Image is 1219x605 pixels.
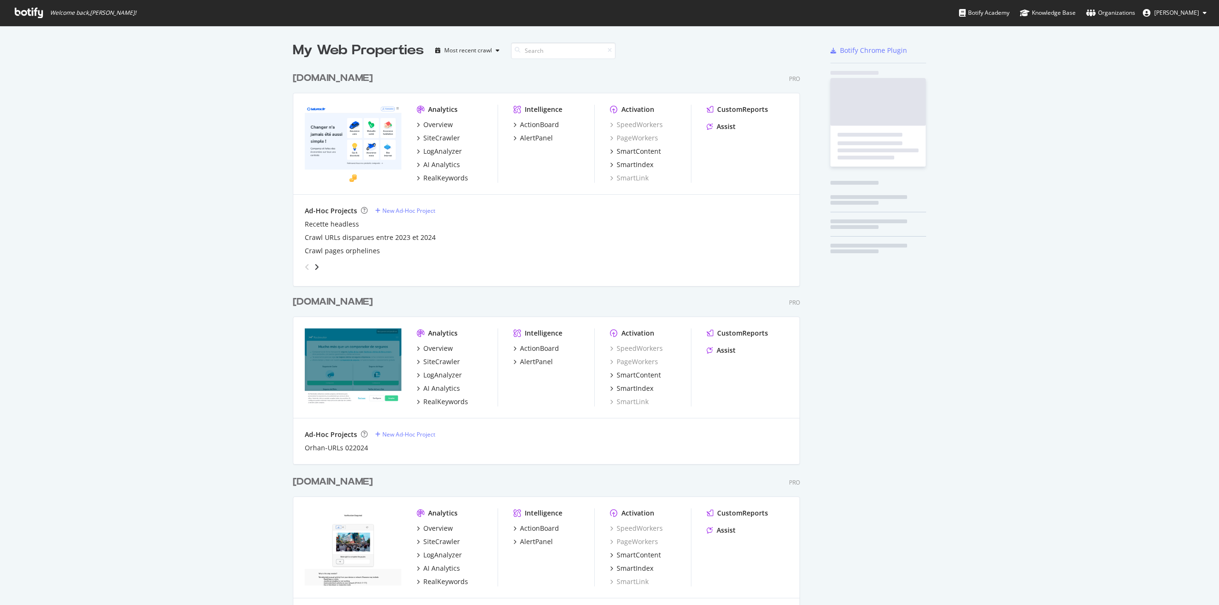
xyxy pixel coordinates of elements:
[375,430,435,438] a: New Ad-Hoc Project
[610,344,663,353] a: SpeedWorkers
[417,147,462,156] a: LogAnalyzer
[444,48,492,53] div: Most recent crawl
[520,357,553,367] div: AlertPanel
[525,105,562,114] div: Intelligence
[417,397,468,407] a: RealKeywords
[301,259,313,275] div: angle-left
[617,384,653,393] div: SmartIndex
[525,508,562,518] div: Intelligence
[789,478,800,486] div: Pro
[617,160,653,169] div: SmartIndex
[610,397,649,407] a: SmartLink
[610,384,653,393] a: SmartIndex
[511,42,616,59] input: Search
[417,550,462,560] a: LogAnalyzer
[717,346,736,355] div: Assist
[610,133,658,143] a: PageWorkers
[1154,9,1199,17] span: Emma Moletto
[520,524,559,533] div: ActionBoard
[610,537,658,546] a: PageWorkers
[417,133,460,143] a: SiteCrawler
[382,430,435,438] div: New Ad-Hoc Project
[520,133,553,143] div: AlertPanel
[840,46,907,55] div: Botify Chrome Plugin
[525,328,562,338] div: Intelligence
[717,508,768,518] div: CustomReports
[1086,8,1135,18] div: Organizations
[423,524,453,533] div: Overview
[417,344,453,353] a: Overview
[423,397,468,407] div: RealKeywords
[382,207,435,215] div: New Ad-Hoc Project
[610,550,661,560] a: SmartContent
[617,147,661,156] div: SmartContent
[707,105,768,114] a: CustomReports
[417,537,460,546] a: SiteCrawler
[610,524,663,533] a: SpeedWorkers
[417,564,460,573] a: AI Analytics
[293,295,373,309] div: [DOMAIN_NAME]
[610,147,661,156] a: SmartContent
[610,577,649,586] a: SmartLink
[423,357,460,367] div: SiteCrawler
[305,246,380,256] a: Crawl pages orphelines
[610,370,661,380] a: SmartContent
[423,160,460,169] div: AI Analytics
[423,370,462,380] div: LogAnalyzer
[617,550,661,560] div: SmartContent
[423,577,468,586] div: RealKeywords
[423,537,460,546] div: SiteCrawler
[717,328,768,338] div: CustomReports
[707,122,736,131] a: Assist
[617,370,661,380] div: SmartContent
[513,133,553,143] a: AlertPanel
[717,526,736,535] div: Assist
[293,71,377,85] a: [DOMAIN_NAME]
[610,173,649,183] a: SmartLink
[417,160,460,169] a: AI Analytics
[423,147,462,156] div: LogAnalyzer
[789,75,800,83] div: Pro
[610,120,663,129] a: SpeedWorkers
[707,346,736,355] a: Assist
[417,524,453,533] a: Overview
[305,219,359,229] a: Recette headless
[610,357,658,367] div: PageWorkers
[1135,5,1214,20] button: [PERSON_NAME]
[305,430,357,439] div: Ad-Hoc Projects
[293,41,424,60] div: My Web Properties
[707,508,768,518] a: CustomReports
[513,357,553,367] a: AlertPanel
[428,508,458,518] div: Analytics
[610,564,653,573] a: SmartIndex
[513,537,553,546] a: AlertPanel
[293,295,377,309] a: [DOMAIN_NAME]
[305,508,401,585] img: sostariffe.it
[959,8,1009,18] div: Botify Academy
[305,105,401,182] img: lelynx.fr
[313,262,320,272] div: angle-right
[621,508,654,518] div: Activation
[423,564,460,573] div: AI Analytics
[375,207,435,215] a: New Ad-Hoc Project
[423,173,468,183] div: RealKeywords
[513,344,559,353] a: ActionBoard
[305,443,368,453] a: Orhan-URLs 022024
[520,344,559,353] div: ActionBoard
[423,133,460,143] div: SiteCrawler
[513,524,559,533] a: ActionBoard
[431,43,503,58] button: Most recent crawl
[293,475,377,489] a: [DOMAIN_NAME]
[417,384,460,393] a: AI Analytics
